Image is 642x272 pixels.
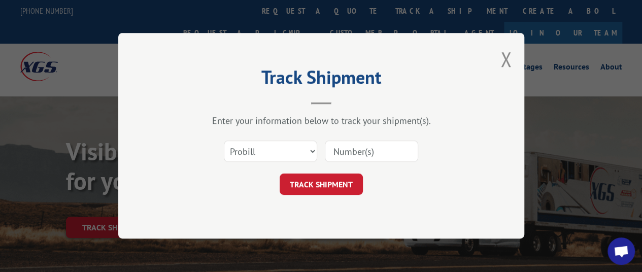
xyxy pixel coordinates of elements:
button: TRACK SHIPMENT [280,174,363,195]
button: Close modal [500,46,512,73]
div: Enter your information below to track your shipment(s). [169,115,474,127]
h2: Track Shipment [169,70,474,89]
div: Open chat [607,237,635,265]
input: Number(s) [325,141,418,162]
